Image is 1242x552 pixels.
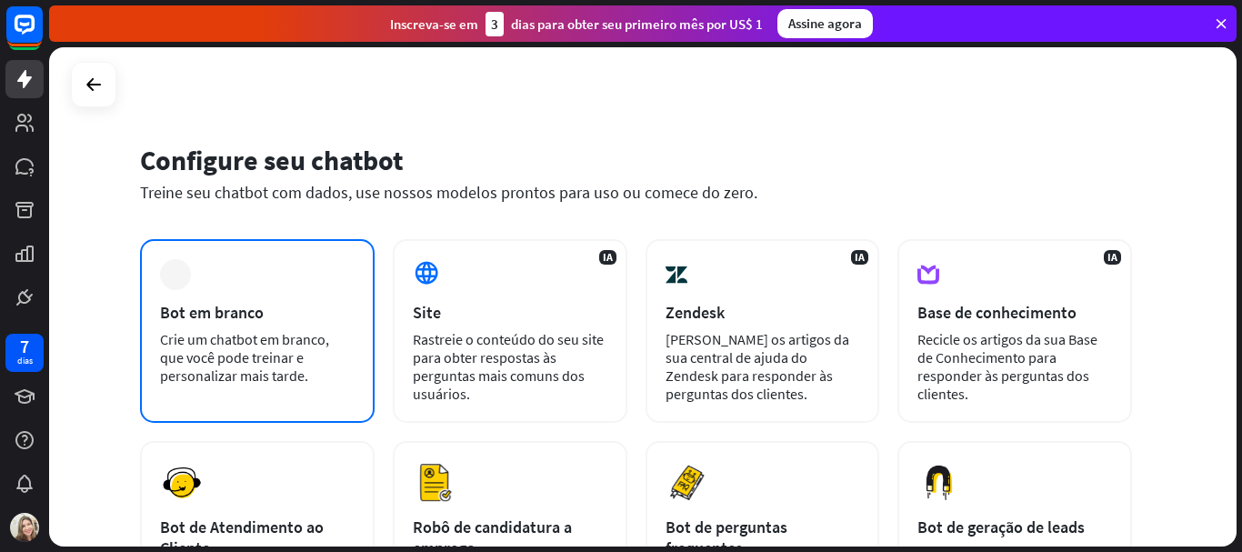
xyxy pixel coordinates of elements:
[160,330,329,385] font: Crie um chatbot em branco, que você pode treinar e personalizar mais tarde.
[917,330,1097,403] font: Recicle os artigos da sua Base de Conhecimento para responder às perguntas dos clientes.
[788,15,862,32] font: Assine agora
[140,143,403,177] font: Configure seu chatbot
[413,302,441,323] font: Site
[140,182,757,203] font: Treine seu chatbot com dados, use nossos modelos prontos para uso ou comece do zero.
[666,302,725,323] font: Zendesk
[5,334,44,372] a: 7 dias
[917,517,1085,537] font: Bot de geração de leads
[15,7,69,62] button: Abra o widget de bate-papo do LiveChat
[20,335,29,357] font: 7
[666,330,849,403] font: [PERSON_NAME] os artigos da sua central de ajuda do Zendesk para responder às perguntas dos clien...
[491,15,498,33] font: 3
[603,250,613,264] font: IA
[390,15,478,33] font: Inscreva-se em
[1107,250,1117,264] font: IA
[855,250,865,264] font: IA
[413,330,604,403] font: Rastreie o conteúdo do seu site para obter respostas às perguntas mais comuns dos usuários.
[160,302,264,323] font: Bot em branco
[17,355,33,366] font: dias
[511,15,763,33] font: dias para obter seu primeiro mês por US$ 1
[917,302,1077,323] font: Base de conhecimento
